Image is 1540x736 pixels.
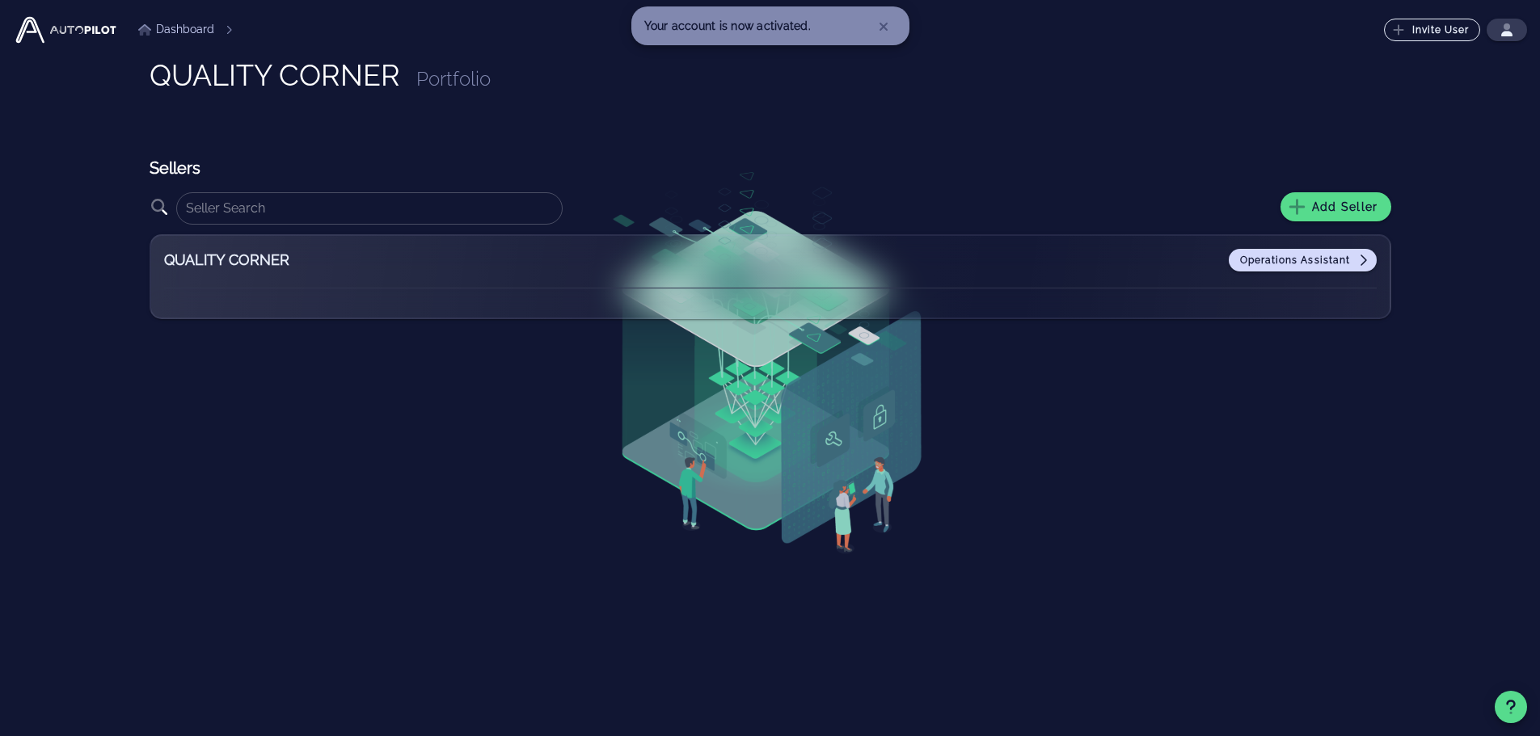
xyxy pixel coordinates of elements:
[1495,691,1527,723] button: Support
[416,67,491,90] span: Portfolio
[1229,249,1376,271] a: Operations Assistant
[877,18,890,34] button: Close Notification
[138,21,214,38] a: Dashboard
[1384,19,1480,41] button: Invite User
[644,19,812,32] span: Your account is now activated.
[150,157,1391,179] h2: Sellers
[1293,200,1378,214] span: Add Seller
[150,59,400,91] h1: QUALITY CORNER
[1239,254,1367,267] span: Operations Assistant
[186,196,554,221] input: Seller Search
[164,249,366,271] h2: QUALITY CORNER
[1281,192,1391,221] button: Add Seller
[13,14,119,46] img: Autopilot
[1395,23,1470,36] span: Invite User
